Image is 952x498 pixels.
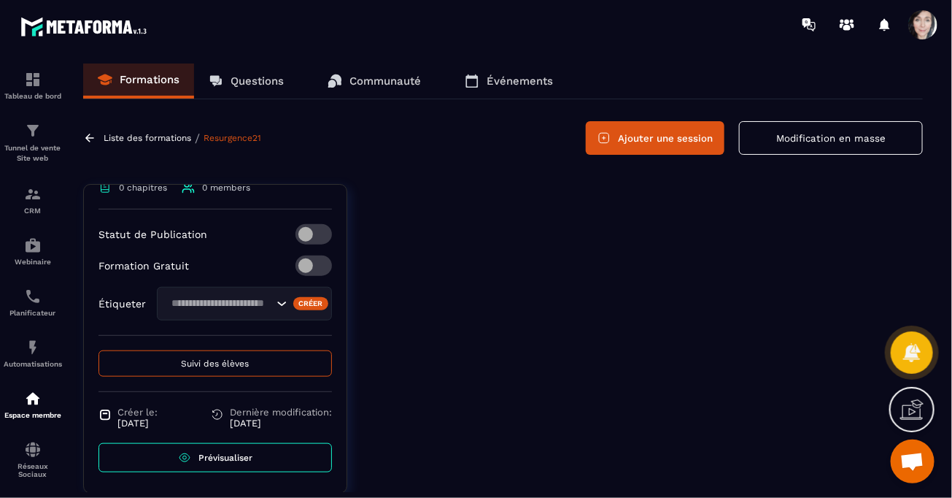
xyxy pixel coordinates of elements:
[202,183,250,193] span: 0 members
[24,390,42,407] img: automations
[166,296,273,312] input: Search for option
[24,441,42,459] img: social-network
[24,185,42,203] img: formation
[119,183,167,193] span: 0 chapitres
[104,133,191,143] a: Liste des formations
[230,407,332,418] span: Dernière modification:
[487,74,553,88] p: Événements
[891,440,934,483] div: Ouvrir le chat
[98,260,189,272] p: Formation Gratuit
[4,92,62,100] p: Tableau de bord
[4,328,62,379] a: automationsautomationsAutomatisations
[195,131,200,145] span: /
[4,430,62,489] a: social-networksocial-networkRéseaux Sociaux
[4,462,62,478] p: Réseaux Sociaux
[4,111,62,175] a: formationformationTunnel de vente Site web
[4,379,62,430] a: automationsautomationsEspace membre
[120,73,179,86] p: Formations
[24,122,42,139] img: formation
[198,453,252,463] span: Prévisualiser
[4,207,62,215] p: CRM
[20,13,152,40] img: logo
[4,143,62,164] p: Tunnel de vente Site web
[194,64,298,99] a: Questions
[24,237,42,254] img: automations
[4,60,62,111] a: formationformationTableau de bord
[83,64,194,99] a: Formations
[4,226,62,277] a: automationsautomationsWebinaire
[117,407,158,418] span: Créer le:
[182,359,249,369] span: Suivi des élèves
[24,71,42,88] img: formation
[98,443,332,472] a: Prévisualiser
[293,297,329,310] div: Créer
[230,418,332,429] p: [DATE]
[4,411,62,419] p: Espace membre
[4,277,62,328] a: schedulerschedulerPlanificateur
[739,121,923,155] button: Modification en masse
[4,360,62,368] p: Automatisations
[98,350,332,377] button: Suivi des élèves
[450,64,568,99] a: Événements
[24,288,42,305] img: scheduler
[117,418,158,429] p: [DATE]
[231,74,284,88] p: Questions
[4,175,62,226] a: formationformationCRM
[24,339,42,356] img: automations
[4,258,62,266] p: Webinaire
[204,133,261,143] a: Resurgence21
[98,229,207,240] p: Statut de Publication
[4,309,62,317] p: Planificateur
[586,121,724,155] button: Ajouter une session
[313,64,436,99] a: Communauté
[349,74,421,88] p: Communauté
[98,298,146,310] p: Étiqueter
[157,287,332,321] div: Search for option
